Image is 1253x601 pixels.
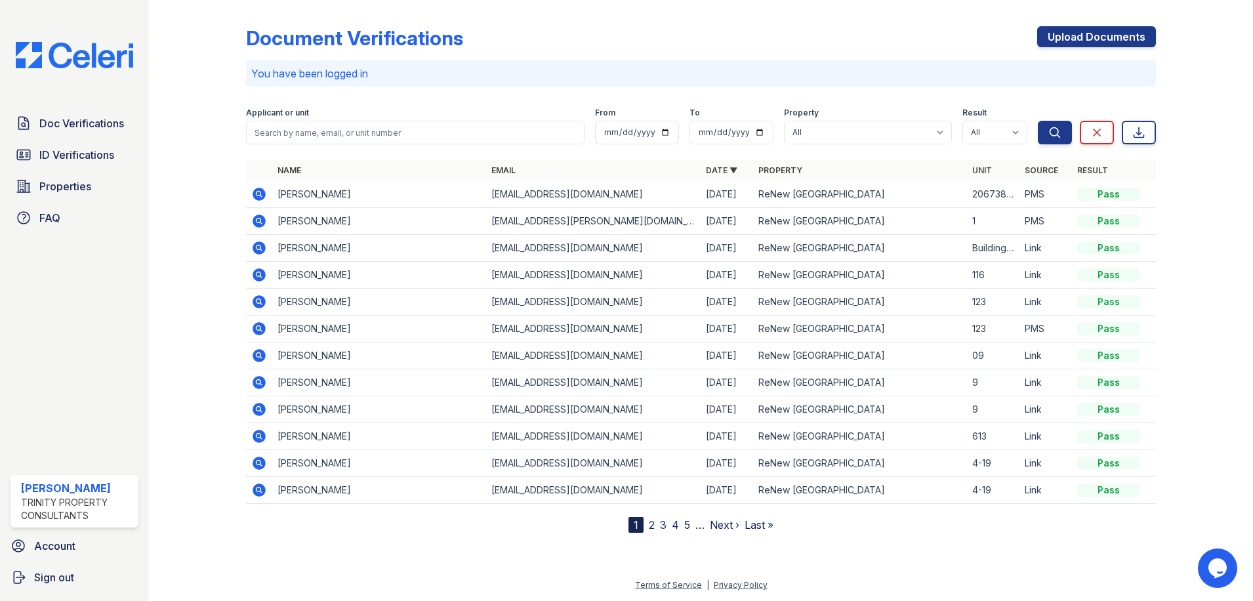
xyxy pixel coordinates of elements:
td: Link [1019,289,1072,316]
td: 20673818 [967,181,1019,208]
a: Terms of Service [635,580,702,590]
label: To [689,108,700,118]
td: PMS [1019,181,1072,208]
span: Sign out [34,570,74,585]
div: Pass [1077,215,1140,228]
a: Next › [710,518,739,531]
a: Name [277,165,301,175]
td: [PERSON_NAME] [272,477,486,504]
td: [PERSON_NAME] [272,289,486,316]
span: FAQ [39,210,60,226]
td: ReNew [GEOGRAPHIC_DATA] [753,396,967,423]
div: Pass [1077,241,1140,255]
a: Properties [10,173,138,199]
a: 4 [672,518,679,531]
td: [DATE] [701,342,753,369]
td: [EMAIL_ADDRESS][DOMAIN_NAME] [486,289,700,316]
td: 9 [967,396,1019,423]
td: [DATE] [701,181,753,208]
td: ReNew [GEOGRAPHIC_DATA] [753,477,967,504]
td: ReNew [GEOGRAPHIC_DATA] [753,262,967,289]
td: Link [1019,235,1072,262]
a: Result [1077,165,1108,175]
td: [PERSON_NAME] [272,396,486,423]
td: ReNew [GEOGRAPHIC_DATA] [753,369,967,396]
td: PMS [1019,316,1072,342]
td: [DATE] [701,477,753,504]
td: [DATE] [701,316,753,342]
td: PMS [1019,208,1072,235]
td: Link [1019,342,1072,369]
label: Property [784,108,819,118]
input: Search by name, email, or unit number [246,121,585,144]
td: [EMAIL_ADDRESS][DOMAIN_NAME] [486,450,700,477]
span: ID Verifications [39,147,114,163]
td: 9 [967,369,1019,396]
td: [DATE] [701,450,753,477]
td: [DATE] [701,423,753,450]
span: Doc Verifications [39,115,124,131]
td: [EMAIL_ADDRESS][PERSON_NAME][DOMAIN_NAME] [486,208,700,235]
td: [EMAIL_ADDRESS][DOMAIN_NAME] [486,369,700,396]
a: Date ▼ [706,165,737,175]
td: 613 [967,423,1019,450]
div: Pass [1077,295,1140,308]
td: [EMAIL_ADDRESS][DOMAIN_NAME] [486,262,700,289]
a: Upload Documents [1037,26,1156,47]
td: Link [1019,477,1072,504]
div: Pass [1077,403,1140,416]
td: 4-19 [967,450,1019,477]
iframe: chat widget [1198,549,1240,588]
div: Pass [1077,484,1140,497]
td: ReNew [GEOGRAPHIC_DATA] [753,450,967,477]
div: [PERSON_NAME] [21,480,133,496]
td: [PERSON_NAME] [272,423,486,450]
td: ReNew [GEOGRAPHIC_DATA] [753,235,967,262]
td: [EMAIL_ADDRESS][DOMAIN_NAME] [486,342,700,369]
td: [DATE] [701,208,753,235]
button: Sign out [5,564,144,591]
a: Doc Verifications [10,110,138,136]
td: ReNew [GEOGRAPHIC_DATA] [753,342,967,369]
td: [PERSON_NAME] [272,316,486,342]
div: Pass [1077,430,1140,443]
td: [PERSON_NAME] [272,369,486,396]
td: [DATE] [701,262,753,289]
div: Pass [1077,376,1140,389]
span: Properties [39,178,91,194]
a: Unit [972,165,992,175]
td: 123 [967,316,1019,342]
div: Pass [1077,349,1140,362]
td: Building 1 Unit 30 [967,235,1019,262]
td: 123 [967,289,1019,316]
td: 116 [967,262,1019,289]
label: From [595,108,615,118]
a: 3 [660,518,667,531]
a: 2 [649,518,655,531]
label: Result [962,108,987,118]
a: Property [758,165,802,175]
td: [EMAIL_ADDRESS][DOMAIN_NAME] [486,235,700,262]
div: Trinity Property Consultants [21,496,133,522]
td: [DATE] [701,396,753,423]
a: Last » [745,518,773,531]
td: Link [1019,262,1072,289]
a: Email [491,165,516,175]
div: Pass [1077,457,1140,470]
td: [EMAIL_ADDRESS][DOMAIN_NAME] [486,316,700,342]
td: [PERSON_NAME] [272,181,486,208]
td: 4-19 [967,477,1019,504]
td: ReNew [GEOGRAPHIC_DATA] [753,289,967,316]
div: | [707,580,709,590]
td: Link [1019,450,1072,477]
td: [EMAIL_ADDRESS][DOMAIN_NAME] [486,423,700,450]
a: Privacy Policy [714,580,768,590]
td: [EMAIL_ADDRESS][DOMAIN_NAME] [486,396,700,423]
span: Account [34,538,75,554]
td: [DATE] [701,289,753,316]
td: 09 [967,342,1019,369]
td: [EMAIL_ADDRESS][DOMAIN_NAME] [486,477,700,504]
div: Pass [1077,188,1140,201]
a: Account [5,533,144,559]
div: 1 [628,517,644,533]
